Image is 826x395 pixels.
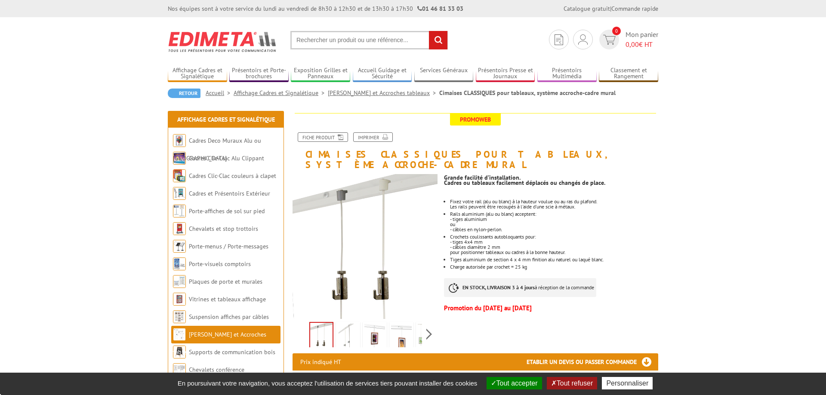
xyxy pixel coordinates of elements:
a: Commande rapide [611,5,658,12]
a: Affichage Cadres et Signalétique [168,67,227,81]
li: Charge autorisée par crochet = 25 kg [450,264,658,269]
img: cimaises_classiques_pour_tableaux_systeme_accroche_cadre_250001_4bis.jpg [391,324,412,350]
li: Tiges aluminium de section 4 x 4 mm finition alu naturel ou laqué blanc. [450,257,658,262]
p: - tiges aluminium [450,217,658,222]
a: Exposition Grilles et Panneaux [291,67,350,81]
p: - câbles en nylon-perlon. [450,227,658,232]
strong: 01 46 81 33 03 [417,5,463,12]
img: Suspension affiches par câbles [173,310,186,323]
p: Cadres ou tableaux facilement déplacés ou changés de place. [444,180,658,185]
a: Cadres et Présentoirs Extérieur [189,190,270,197]
a: Chevalets et stop trottoirs [189,225,258,233]
a: Imprimer [353,132,393,142]
p: - câbles diamètre 2 mm [450,245,658,250]
a: Classement et Rangement [599,67,658,81]
a: [PERSON_NAME] et Accroches tableaux [173,331,266,356]
p: Promotion du [DATE] au [DATE] [444,306,658,311]
a: Affichage Cadres et Signalétique [177,116,275,123]
img: Chevalets conférence [173,363,186,376]
p: Crochets coulissants autobloquants pour: [450,234,658,239]
p: à réception de la commande [444,278,596,297]
input: rechercher [429,31,447,49]
a: [PERSON_NAME] et Accroches tableaux [328,89,439,97]
a: Cadres Deco Muraux Alu ou [GEOGRAPHIC_DATA] [173,137,261,162]
button: Tout refuser [547,377,597,389]
button: Tout accepter [487,377,542,389]
li: Cimaises CLASSIQUES pour tableaux, système accroche-cadre mural [439,89,616,97]
img: devis rapide [578,34,588,45]
a: Chevalets conférence [189,366,244,374]
img: 250004_250003_kit_cimaise_cable_nylon_perlon.jpg [310,323,333,349]
a: Vitrines et tableaux affichage [189,295,266,303]
input: Rechercher un produit ou une référence... [290,31,448,49]
p: Grande facilité d’installation. [444,175,658,180]
p: Les rails peuvent être recoupés à l'aide d'une scie à métaux. [450,204,658,209]
a: Suspension affiches par câbles [189,313,269,321]
h3: Etablir un devis ou passer commande [527,353,658,371]
div: Nos équipes sont à votre service du lundi au vendredi de 8h30 à 12h30 et de 13h30 à 17h30 [168,4,463,13]
a: Services Généraux [414,67,474,81]
img: Plaques de porte et murales [173,275,186,288]
img: devis rapide [603,35,616,45]
img: Porte-visuels comptoirs [173,257,186,270]
a: Supports de communication bois [189,348,275,356]
p: - tiges 4x4 mm [450,239,658,245]
img: devis rapide [555,34,563,45]
a: Cadres Clic-Clac couleurs à clapet [189,172,276,180]
p: Fixez votre rail (alu ou blanc) à la hauteur voulue ou au ras du plafond. [450,199,658,204]
a: Fiche produit [298,132,348,142]
a: Retour [168,89,200,98]
strong: EN STOCK, LIVRAISON 3 à 4 jours [462,284,535,291]
img: cimaises_classiques_pour_tableaux_systeme_accroche_cadre_250001_1bis.jpg [364,324,385,350]
p: Prix indiqué HT [300,353,341,371]
span: En poursuivant votre navigation, vous acceptez l'utilisation de services tiers pouvant installer ... [173,380,482,387]
a: Présentoirs Multimédia [537,67,597,81]
p: ou [450,222,658,227]
p: pour positionner tableaux ou cadres à la bonne hauteur. [450,250,658,255]
p: Rails aluminium (alu ou blanc) acceptent: [450,211,658,217]
a: Présentoirs et Porte-brochures [229,67,289,81]
a: Porte-affiches de sol sur pied [189,207,265,215]
div: | [564,4,658,13]
a: Cadres Clic-Clac Alu Clippant [189,154,264,162]
span: Promoweb [450,113,501,126]
a: Porte-visuels comptoirs [189,260,251,268]
img: Cadres Deco Muraux Alu ou Bois [173,134,186,147]
img: Vitrines et tableaux affichage [173,293,186,306]
a: Accueil [206,89,234,97]
a: Affichage Cadres et Signalétique [234,89,328,97]
img: 250004_250003_kit_cimaise_cable_nylon_perlon.jpg [293,174,438,319]
span: Next [425,327,433,341]
img: Chevalets et stop trottoirs [173,222,186,235]
span: Mon panier [626,30,658,49]
img: Cadres Clic-Clac couleurs à clapet [173,169,186,182]
a: Catalogue gratuit [564,5,610,12]
img: Porte-affiches de sol sur pied [173,205,186,217]
a: devis rapide 0 Mon panier 0,00€ HT [597,30,658,49]
a: Présentoirs Presse et Journaux [476,67,535,81]
img: Cadres et Présentoirs Extérieur [173,187,186,200]
span: 0 [612,27,621,35]
span: € HT [626,40,658,49]
button: Personnaliser (fenêtre modale) [602,377,653,389]
img: Edimeta [168,26,277,58]
a: Porte-menus / Porte-messages [189,242,268,250]
img: 250014_rail_alu_horizontal_tiges_cables.jpg [418,324,438,350]
img: Porte-menus / Porte-messages [173,240,186,253]
a: Accueil Guidage et Sécurité [353,67,412,81]
img: 250001_250002_kit_cimaise_accroche_anti_degondable.jpg [338,324,358,350]
img: Cimaises et Accroches tableaux [173,328,186,341]
a: Plaques de porte et murales [189,278,262,285]
span: 0,00 [626,40,639,49]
